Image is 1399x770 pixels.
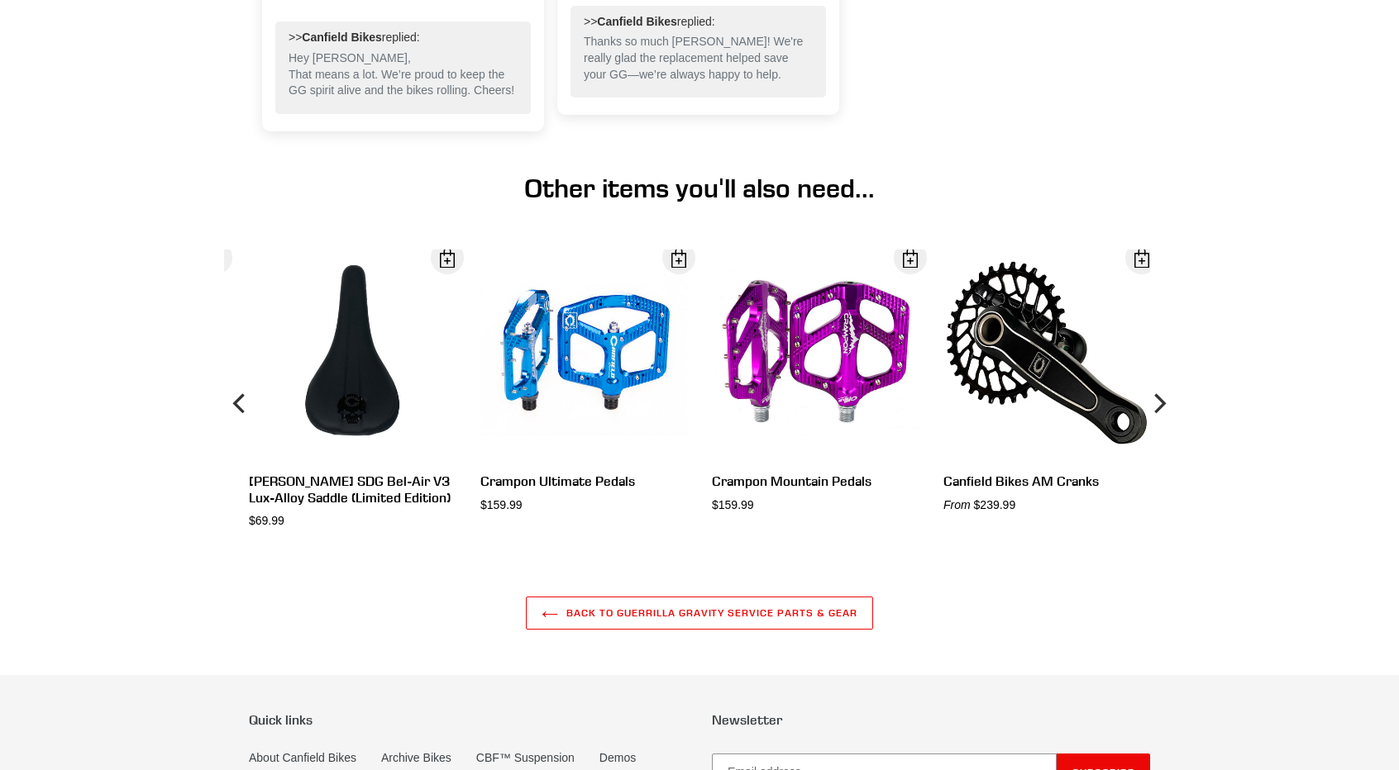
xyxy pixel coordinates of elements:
[249,712,687,728] p: Quick links
[289,50,518,99] p: Hey [PERSON_NAME], That means a lot. We’re proud to keep the GG spirit alive and the bikes rollin...
[249,751,356,764] a: About Canfield Bikes
[476,751,575,764] a: CBF™ Suspension
[584,34,813,83] p: Thanks so much [PERSON_NAME]! We're really glad the replacement helped save your GG—we’re always ...
[249,173,1150,204] h1: Other items you'll also need...
[599,751,636,764] a: Demos
[249,250,456,529] a: [PERSON_NAME] SDG Bel-Air V3 Lux-Alloy Saddle (Limited Edition) $69.99 Open Dialog Canfield SDG B...
[224,250,257,557] button: Previous
[584,14,813,31] div: >> replied:
[597,15,676,28] b: Canfield Bikes
[526,597,872,630] a: Back to Guerrilla Gravity Service Parts & Gear
[289,30,518,46] div: >> replied:
[1142,250,1175,557] button: Next
[712,712,1150,728] p: Newsletter
[302,31,381,44] b: Canfield Bikes
[381,751,451,764] a: Archive Bikes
